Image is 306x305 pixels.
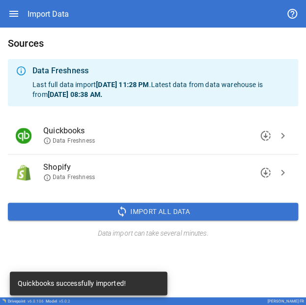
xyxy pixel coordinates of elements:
[59,299,70,304] span: v 5.0.2
[268,299,304,304] div: [PERSON_NAME] FR
[43,125,275,137] span: Quickbooks
[43,173,95,182] span: Data Freshness
[28,299,44,304] span: v 6.0.106
[277,167,289,179] span: chevron_right
[32,80,290,99] p: Last full data import . Latest data from data warehouse is from
[43,137,95,145] span: Data Freshness
[8,299,44,304] div: Drivepoint
[8,203,298,220] button: Import All Data
[16,128,31,144] img: Quickbooks
[32,65,290,77] div: Data Freshness
[8,228,298,239] h6: Data import can take several minutes.
[46,299,70,304] div: Model
[260,130,272,142] span: downloading
[116,206,128,217] span: sync
[96,81,149,89] b: [DATE] 11:28 PM
[8,35,298,51] h6: Sources
[43,161,275,173] span: Shopify
[18,274,126,292] div: Quickbooks successfully imported!
[2,299,6,303] img: Drivepoint
[277,130,289,142] span: chevron_right
[28,9,69,19] div: Import Data
[130,206,190,218] span: Import All Data
[48,91,102,98] b: [DATE] 08:38 AM .
[260,167,272,179] span: downloading
[16,165,31,181] img: Shopify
